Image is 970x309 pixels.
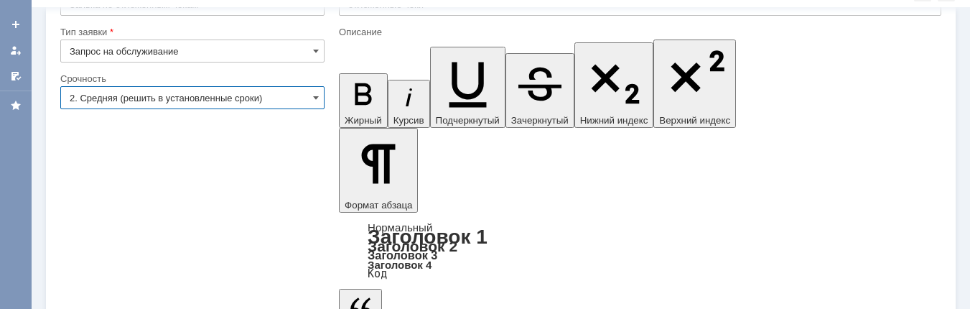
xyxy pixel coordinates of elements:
[60,27,322,37] div: Тип заявки
[505,53,574,128] button: Зачеркнутый
[368,249,437,262] a: Заголовок 3
[368,226,488,248] a: Заголовок 1
[345,115,382,126] span: Жирный
[339,73,388,128] button: Жирный
[339,223,941,279] div: Формат абзаца
[339,27,938,37] div: Описание
[368,259,432,271] a: Заголовок 4
[511,115,569,126] span: Зачеркнутый
[6,6,210,17] div: просьба удалить отложенные чеки
[339,128,418,213] button: Формат абзаца
[4,39,27,62] a: Мои заявки
[345,200,412,211] span: Формат абзаца
[4,65,27,88] a: Мои согласования
[368,221,432,234] a: Нормальный
[60,74,322,83] div: Срочность
[368,238,457,254] a: Заголовок 2
[388,80,430,128] button: Курсив
[430,47,505,128] button: Подчеркнутый
[368,267,387,280] a: Код
[393,115,424,126] span: Курсив
[436,115,500,126] span: Подчеркнутый
[659,115,730,126] span: Верхний индекс
[580,115,648,126] span: Нижний индекс
[574,42,654,128] button: Нижний индекс
[653,40,736,128] button: Верхний индекс
[4,13,27,36] a: Создать заявку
